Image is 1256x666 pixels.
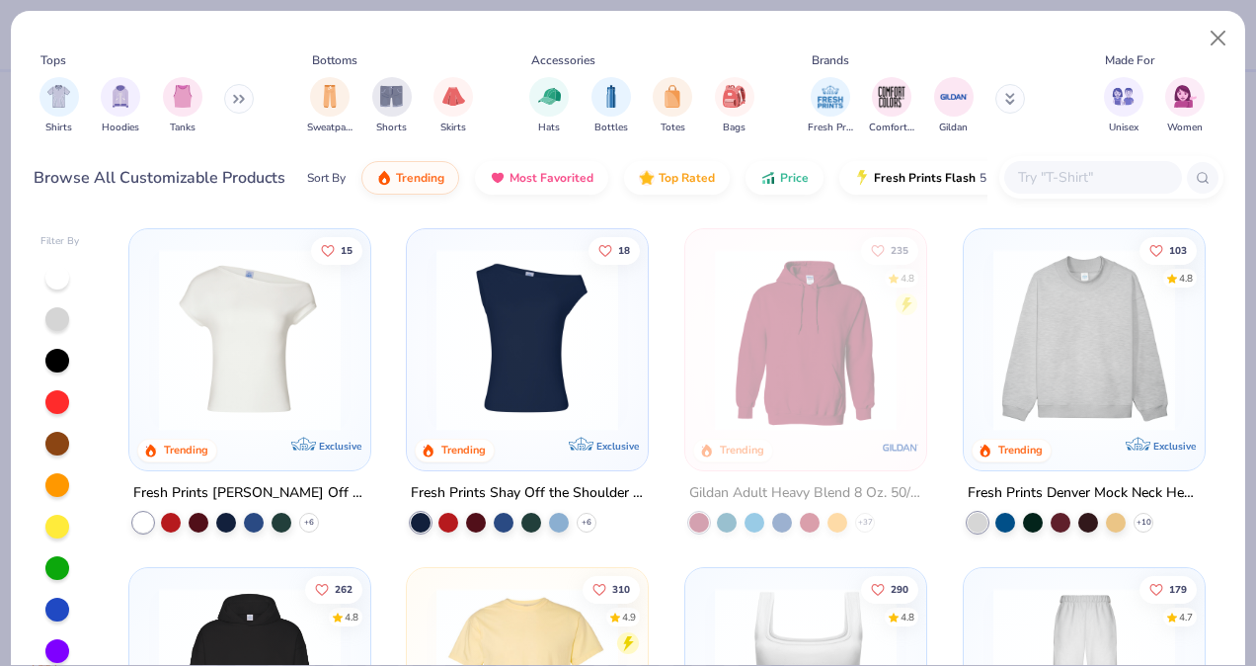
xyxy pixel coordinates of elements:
img: Comfort Colors Image [877,82,906,112]
span: + 6 [582,517,591,529]
img: TopRated.gif [639,170,655,186]
button: filter button [934,77,974,135]
div: filter for Totes [653,77,692,135]
span: Exclusive [596,440,639,453]
button: Fresh Prints Flash5 day delivery [839,161,1067,195]
button: Like [584,575,641,603]
img: Hoodies Image [110,85,131,108]
img: Gildan logo [881,428,920,467]
span: Bags [723,121,746,135]
img: Sweatpants Image [319,85,341,108]
div: Brands [812,51,849,69]
div: 4.9 [623,610,637,624]
img: 89f4990a-e188-452c-92a7-dc547f941a57 [350,249,551,431]
div: Browse All Customizable Products [34,166,285,190]
span: + 37 [858,517,873,529]
button: filter button [591,77,631,135]
button: filter button [39,77,79,135]
span: Fresh Prints Flash [874,170,976,186]
span: Most Favorited [510,170,593,186]
button: Price [746,161,824,195]
div: filter for Bags [715,77,754,135]
div: filter for Shorts [372,77,412,135]
span: Hats [538,121,560,135]
span: Trending [396,170,444,186]
div: Bottoms [312,51,357,69]
span: 15 [341,245,353,255]
img: f5d85501-0dbb-4ee4-b115-c08fa3845d83 [983,249,1185,431]
img: Women Image [1174,85,1197,108]
img: trending.gif [376,170,392,186]
img: Bags Image [723,85,745,108]
button: filter button [101,77,140,135]
span: 235 [891,245,908,255]
button: Like [1139,575,1197,603]
span: Skirts [440,121,466,135]
div: filter for Shirts [39,77,79,135]
div: filter for Gildan [934,77,974,135]
span: Shorts [376,121,407,135]
img: most_fav.gif [490,170,506,186]
button: Most Favorited [475,161,608,195]
img: flash.gif [854,170,870,186]
span: 310 [613,584,631,594]
button: filter button [1104,77,1143,135]
span: Fresh Prints [808,121,853,135]
img: Hats Image [538,85,561,108]
span: Bottles [594,121,628,135]
div: filter for Fresh Prints [808,77,853,135]
div: filter for Skirts [433,77,473,135]
img: Gildan Image [939,82,969,112]
button: Top Rated [624,161,730,195]
button: Trending [361,161,459,195]
button: Like [1139,236,1197,264]
span: 179 [1169,584,1187,594]
div: Tops [40,51,66,69]
span: Price [780,170,809,186]
span: Hoodies [102,121,139,135]
button: filter button [307,77,353,135]
button: Like [589,236,641,264]
img: Totes Image [662,85,683,108]
button: filter button [433,77,473,135]
button: Like [861,236,918,264]
button: filter button [1165,77,1205,135]
img: Fresh Prints Image [816,82,845,112]
div: filter for Sweatpants [307,77,353,135]
img: 5716b33b-ee27-473a-ad8a-9b8687048459 [427,249,628,431]
button: filter button [808,77,853,135]
div: Made For [1105,51,1154,69]
div: filter for Hats [529,77,569,135]
div: Fresh Prints [PERSON_NAME] Off the Shoulder Top [133,481,366,506]
button: filter button [869,77,914,135]
span: 103 [1169,245,1187,255]
span: Women [1167,121,1203,135]
div: Fresh Prints Shay Off the Shoulder Tank [411,481,644,506]
span: Unisex [1109,121,1138,135]
span: Gildan [939,121,968,135]
div: 4.8 [345,610,358,624]
button: filter button [653,77,692,135]
img: Shorts Image [380,85,403,108]
div: 4.7 [1179,610,1193,624]
div: Fresh Prints Denver Mock Neck Heavyweight Sweatshirt [968,481,1201,506]
div: Sort By [307,169,346,187]
div: filter for Hoodies [101,77,140,135]
img: Bottles Image [600,85,622,108]
button: filter button [715,77,754,135]
img: 01756b78-01f6-4cc6-8d8a-3c30c1a0c8ac [705,249,906,431]
div: Filter By [40,234,80,249]
span: Top Rated [659,170,715,186]
button: Like [311,236,362,264]
span: 290 [891,584,908,594]
div: filter for Tanks [163,77,202,135]
img: a1c94bf0-cbc2-4c5c-96ec-cab3b8502a7f [149,249,351,431]
button: filter button [163,77,202,135]
div: filter for Women [1165,77,1205,135]
img: Unisex Image [1112,85,1135,108]
span: Shirts [45,121,72,135]
span: Tanks [170,121,196,135]
button: Like [861,575,918,603]
span: Totes [661,121,685,135]
button: Like [305,575,362,603]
